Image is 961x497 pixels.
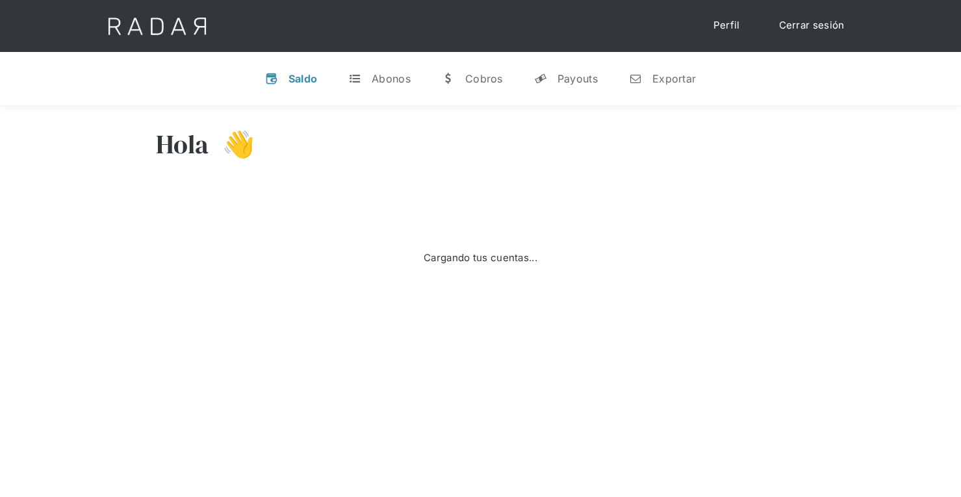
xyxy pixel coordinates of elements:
[534,72,547,85] div: y
[372,72,411,85] div: Abonos
[557,72,598,85] div: Payouts
[629,72,642,85] div: n
[265,72,278,85] div: v
[209,128,255,160] h3: 👋
[288,72,318,85] div: Saldo
[766,13,858,38] a: Cerrar sesión
[442,72,455,85] div: w
[700,13,753,38] a: Perfil
[465,72,503,85] div: Cobros
[652,72,696,85] div: Exportar
[424,251,537,266] div: Cargando tus cuentas...
[156,128,209,160] h3: Hola
[348,72,361,85] div: t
